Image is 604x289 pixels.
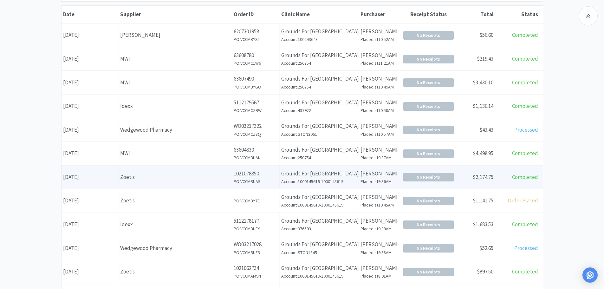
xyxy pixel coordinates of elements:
div: MWI [120,149,230,158]
span: Completed [512,174,538,181]
h6: Placed at 10:52AM [360,36,395,43]
h6: PO: VC0MBUE3 [234,249,278,256]
div: Status [497,11,538,18]
div: [DATE] [62,98,119,114]
p: Grounds For [GEOGRAPHIC_DATA] [GEOGRAPHIC_DATA] [281,193,357,201]
span: $4,498.95 [473,150,493,157]
span: $1,141.75 [473,197,493,204]
h6: PO: VC0MBY7E [234,197,278,204]
div: Supplier [120,11,231,18]
span: Completed [512,79,538,86]
h6: PO: VC0MBUA9 [234,178,278,185]
div: Idexx [120,102,230,110]
h6: Placed at 9:39AM [360,225,395,232]
p: [PERSON_NAME] [360,169,395,178]
span: $56.60 [479,31,493,38]
span: No Receipts [404,150,453,158]
div: Wedgewood Pharmacy [120,126,230,134]
span: $52.65 [479,245,493,252]
h6: Account: 100243643 [281,36,357,43]
span: Completed [512,55,538,62]
span: $3,430.10 [473,79,493,86]
span: Completed [512,221,538,228]
p: Grounds For [GEOGRAPHIC_DATA] [GEOGRAPHIC_DATA] [281,98,357,107]
h6: PO: VC0MBYST [234,36,278,43]
p: Grounds For [GEOGRAPHIC_DATA] [GEOGRAPHIC_DATA] [281,51,357,60]
div: [DATE] [62,216,119,233]
div: Total [462,11,494,18]
h6: Placed at 10:57AM [360,131,395,138]
span: No Receipts [404,102,453,110]
p: [PERSON_NAME] [360,122,395,130]
p: Grounds For [GEOGRAPHIC_DATA] [GEOGRAPHIC_DATA] [281,122,357,130]
p: [PERSON_NAME] [360,240,395,249]
div: [DATE] [62,264,119,280]
span: Completed [512,268,538,275]
span: No Receipts [404,268,453,276]
div: Idexx [120,220,230,229]
span: Order Placed [508,197,538,204]
div: Order ID [234,11,278,18]
p: Grounds For [GEOGRAPHIC_DATA] [GEOGRAPHIC_DATA] [281,146,357,154]
h6: PO: VC0MCZ8Q [234,131,278,138]
h6: Placed at 9:38AM [360,249,395,256]
h6: Placed at 9:36AM [360,178,395,185]
h6: Placed at 10:45AM [360,201,395,208]
h6: Account: 250754 [281,60,357,67]
span: $43.43 [479,126,493,133]
p: Grounds For [GEOGRAPHIC_DATA] [GEOGRAPHIC_DATA] [281,169,357,178]
span: No Receipts [404,55,453,63]
h6: PO: VC0MCZBW [234,107,278,114]
h6: Account: 1000145619-1000145619 [281,178,357,185]
p: [PERSON_NAME] [360,146,395,154]
p: 63608780 [234,51,278,60]
span: No Receipts [404,79,453,87]
span: No Receipts [404,126,453,134]
div: MWI [120,78,230,87]
h6: Account: 1000145619-1000145619 [281,201,357,208]
span: $219.43 [477,55,493,62]
div: Date [63,11,117,18]
p: [PERSON_NAME] [360,264,395,273]
div: Purchaser [360,11,395,18]
div: [DATE] [62,51,119,67]
div: [PERSON_NAME] [120,31,230,39]
div: Zoetis [120,196,230,205]
div: Zoetis [120,173,230,181]
div: Receipt Status [399,11,459,18]
div: Open Intercom Messenger [582,267,598,283]
p: Grounds For [GEOGRAPHIC_DATA] [GEOGRAPHIC_DATA] [281,75,357,83]
div: [DATE] [62,193,119,209]
h6: Placed at 11:21AM [360,60,395,67]
p: 1021078850 [234,169,278,178]
div: MWI [120,55,230,63]
h6: Account: 437922 [281,107,357,114]
div: [DATE] [62,75,119,91]
p: [PERSON_NAME] [360,51,395,60]
p: Grounds For [GEOGRAPHIC_DATA] [GEOGRAPHIC_DATA] [281,217,357,225]
p: [PERSON_NAME] [360,27,395,36]
span: Processed [514,126,538,133]
p: 5112178177 [234,217,278,225]
p: Grounds For [GEOGRAPHIC_DATA] [GEOGRAPHIC_DATA] [281,27,357,36]
div: [DATE] [62,122,119,138]
p: [PERSON_NAME] [360,193,395,201]
p: [PERSON_NAME] [360,217,395,225]
p: [PERSON_NAME] [360,75,395,83]
span: $1,683.53 [473,221,493,228]
span: $897.50 [477,268,493,275]
p: 63604830 [234,146,278,154]
span: Processed [514,245,538,252]
div: Zoetis [120,267,230,276]
span: No Receipts [404,173,453,181]
p: WO03217028 [234,240,278,249]
span: Completed [512,150,538,157]
h6: Placed at 10:58AM [360,107,395,114]
span: $2,174.75 [473,174,493,181]
p: 63607490 [234,75,278,83]
p: Grounds For [GEOGRAPHIC_DATA] [GEOGRAPHIC_DATA] [281,264,357,273]
div: [DATE] [62,169,119,185]
h6: PO: VC0MC1W6 [234,60,278,67]
h6: Account: 1000145619-1000145619 [281,273,357,279]
p: 5112179567 [234,98,278,107]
